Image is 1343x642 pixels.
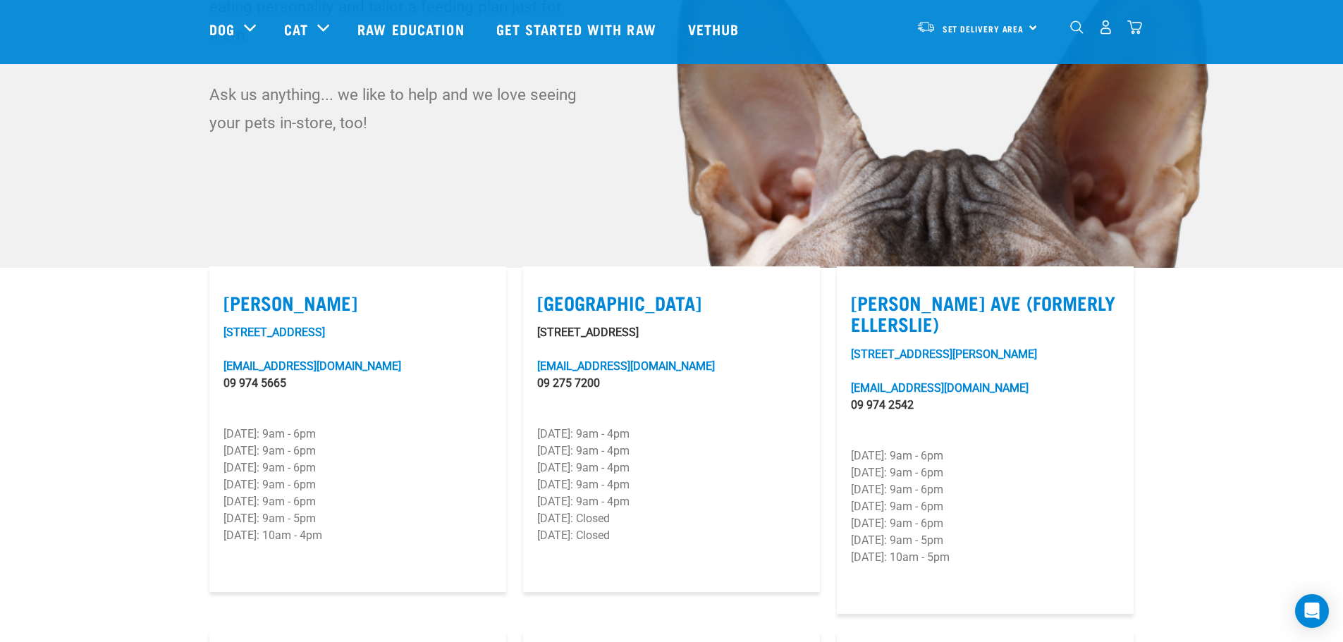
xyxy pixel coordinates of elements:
p: [DATE]: 9am - 6pm [851,464,1120,481]
p: [DATE]: 9am - 6pm [223,476,492,493]
img: home-icon-1@2x.png [1070,20,1084,34]
p: [DATE]: 9am - 5pm [223,510,492,527]
p: [DATE]: 9am - 4pm [537,493,806,510]
img: user.png [1098,20,1113,35]
a: 09 974 2542 [851,398,914,412]
a: Vethub [674,1,757,57]
p: [DATE]: 9am - 6pm [851,481,1120,498]
p: [STREET_ADDRESS] [537,324,806,341]
a: [EMAIL_ADDRESS][DOMAIN_NAME] [851,381,1029,395]
p: [DATE]: 9am - 6pm [851,498,1120,515]
img: home-icon@2x.png [1127,20,1142,35]
p: [DATE]: 9am - 4pm [537,476,806,493]
a: [STREET_ADDRESS][PERSON_NAME] [851,347,1037,361]
a: 09 275 7200 [537,376,600,390]
p: [DATE]: 10am - 4pm [223,527,492,544]
p: [DATE]: 9am - 6pm [851,447,1120,464]
a: [EMAIL_ADDRESS][DOMAIN_NAME] [537,359,715,373]
a: [STREET_ADDRESS] [223,326,325,339]
a: Dog [209,18,235,39]
a: Get started with Raw [482,1,674,57]
p: [DATE]: 9am - 4pm [537,459,806,476]
img: van-moving.png [916,20,936,33]
a: [EMAIL_ADDRESS][DOMAIN_NAME] [223,359,401,373]
p: [DATE]: Closed [537,510,806,527]
p: [DATE]: 9am - 6pm [223,426,492,443]
label: [PERSON_NAME] Ave (Formerly Ellerslie) [851,292,1120,335]
p: [DATE]: Closed [537,527,806,544]
a: Raw Education [343,1,482,57]
p: [DATE]: 9am - 6pm [851,515,1120,532]
p: [DATE]: 9am - 6pm [223,493,492,510]
p: [DATE]: 9am - 4pm [537,426,806,443]
label: [PERSON_NAME] [223,292,492,314]
p: [DATE]: 9am - 6pm [223,443,492,459]
p: [DATE]: 9am - 6pm [223,459,492,476]
p: [DATE]: 10am - 5pm [851,549,1120,566]
div: Open Intercom Messenger [1295,594,1329,628]
a: Cat [284,18,308,39]
span: Set Delivery Area [943,26,1024,31]
a: 09 974 5665 [223,376,286,390]
label: [GEOGRAPHIC_DATA] [537,292,806,314]
p: [DATE]: 9am - 5pm [851,532,1120,549]
p: Ask us anything... we like to help and we love seeing your pets in-store, too! [209,80,579,137]
p: [DATE]: 9am - 4pm [537,443,806,459]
